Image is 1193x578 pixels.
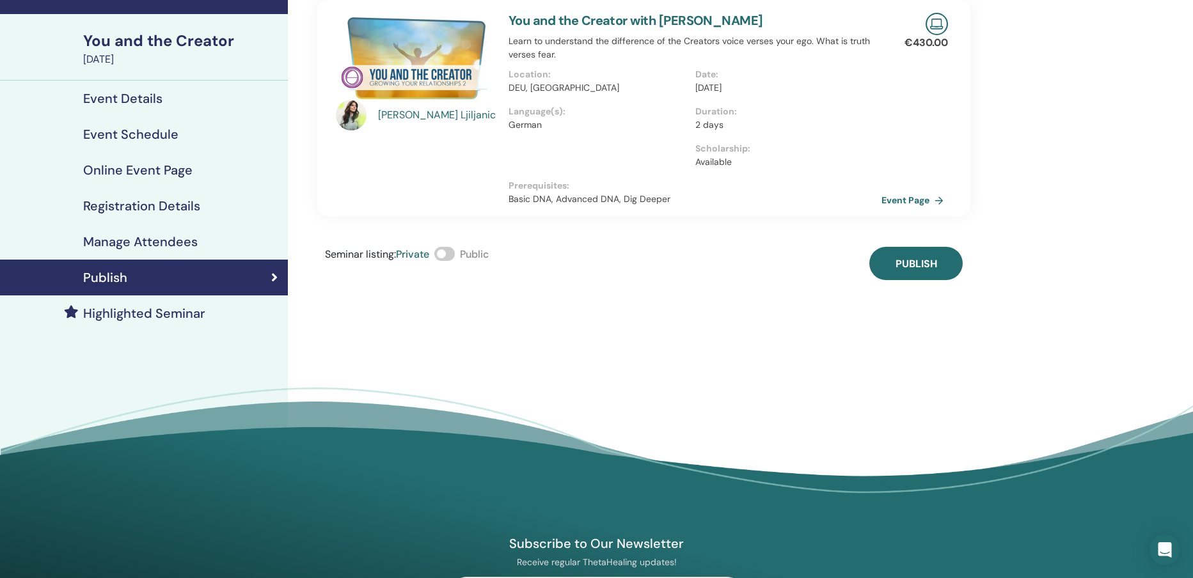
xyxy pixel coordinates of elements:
[83,91,162,106] h4: Event Details
[378,107,496,123] a: [PERSON_NAME] Ljiljanic
[509,118,688,132] p: German
[695,105,874,118] p: Duration :
[695,81,874,95] p: [DATE]
[83,198,200,214] h4: Registration Details
[336,100,367,130] img: default.jpg
[695,155,874,169] p: Available
[83,270,127,285] h4: Publish
[336,13,493,104] img: You and the Creator
[509,35,881,61] p: Learn to understand the difference of the Creators voice verses your ego. What is truth verses fear.
[1150,535,1180,565] div: Open Intercom Messenger
[509,179,881,192] p: Prerequisites :
[509,81,688,95] p: DEU, [GEOGRAPHIC_DATA]
[509,68,688,81] p: Location :
[83,127,178,142] h4: Event Schedule
[75,30,288,67] a: You and the Creator[DATE]
[449,556,745,568] p: Receive regular ThetaHealing updates!
[881,191,949,210] a: Event Page
[83,306,205,321] h4: Highlighted Seminar
[460,247,489,261] span: Public
[396,247,429,261] span: Private
[83,30,280,52] div: You and the Creator
[905,35,948,51] p: € 430.00
[509,192,881,206] p: Basic DNA, Advanced DNA, Dig Deeper
[695,68,874,81] p: Date :
[449,535,745,552] h4: Subscribe to Our Newsletter
[83,162,193,178] h4: Online Event Page
[695,142,874,155] p: Scholarship :
[83,52,280,67] div: [DATE]
[83,234,198,249] h4: Manage Attendees
[325,247,396,261] span: Seminar listing :
[896,257,937,270] span: Publish
[869,247,963,280] button: Publish
[509,12,763,29] a: You and the Creator with [PERSON_NAME]
[695,118,874,132] p: 2 days
[926,13,948,35] img: Live Online Seminar
[509,105,688,118] p: Language(s) :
